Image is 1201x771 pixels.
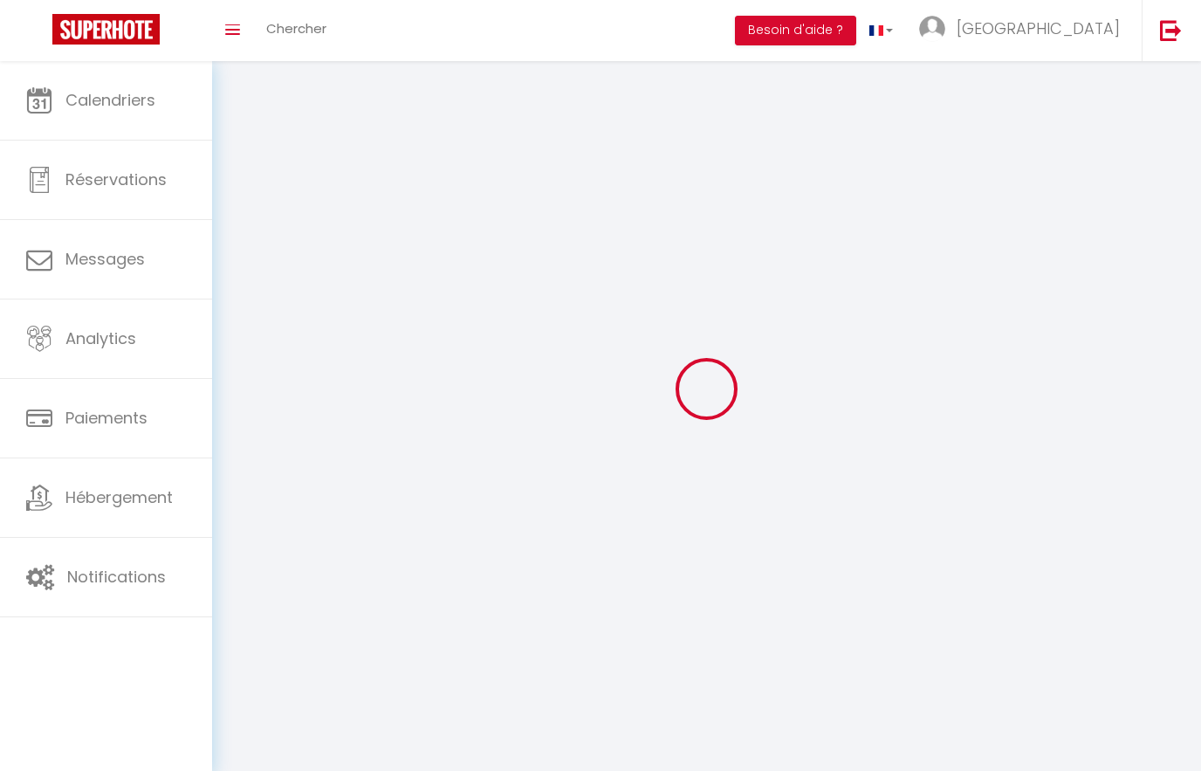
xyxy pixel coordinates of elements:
[65,169,167,190] span: Réservations
[65,486,173,508] span: Hébergement
[65,327,136,349] span: Analytics
[65,407,148,429] span: Paiements
[957,17,1120,39] span: [GEOGRAPHIC_DATA]
[14,7,66,59] button: Ouvrir le widget de chat LiveChat
[52,14,160,45] img: Super Booking
[266,19,326,38] span: Chercher
[67,566,166,588] span: Notifications
[65,89,155,111] span: Calendriers
[65,248,145,270] span: Messages
[919,16,945,42] img: ...
[735,16,856,45] button: Besoin d'aide ?
[1160,19,1182,41] img: logout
